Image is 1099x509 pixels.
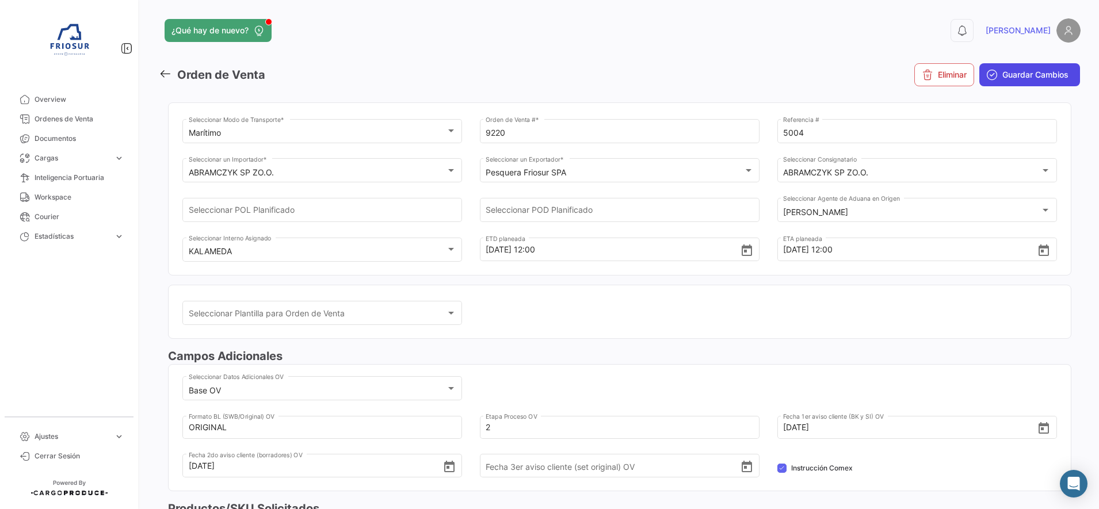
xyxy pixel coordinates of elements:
span: Ordenes de Venta [35,114,124,124]
a: Overview [9,90,129,109]
span: expand_more [114,153,124,163]
mat-select-trigger: KALAMEDA [189,246,232,256]
a: Workspace [9,187,129,207]
span: Guardar Cambios [1002,69,1069,81]
mat-select-trigger: Pesquera Friosur SPA [486,167,566,177]
span: expand_more [114,431,124,442]
button: Open calendar [740,460,754,472]
span: Courier [35,212,124,222]
button: Open calendar [740,243,754,256]
input: Seleccionar una fecha [486,229,739,270]
span: Ajustes [35,431,109,442]
input: Seleccionar una fecha [783,407,1037,447]
a: Inteligencia Portuaria [9,168,129,187]
a: Ordenes de Venta [9,109,129,129]
span: Cargas [35,153,109,163]
span: Cerrar Sesión [35,451,124,461]
img: placeholder-user.png [1056,18,1081,43]
span: Overview [35,94,124,105]
mat-select-trigger: [PERSON_NAME] [783,207,848,217]
span: [PERSON_NAME] [986,25,1051,36]
span: Inteligencia Portuaria [35,173,124,183]
a: Courier [9,207,129,227]
mat-select-trigger: Base OV [189,385,221,395]
button: Open calendar [442,460,456,472]
a: Documentos [9,129,129,148]
input: Seleccionar una fecha [783,229,1037,270]
input: Seleccionar una fecha [189,446,442,486]
h3: Orden de Venta [177,67,265,83]
span: Instrucción Comex [791,463,853,473]
span: Estadísticas [35,231,109,242]
img: 6ea6c92c-e42a-4aa8-800a-31a9cab4b7b0.jpg [40,14,98,71]
button: Eliminar [914,63,974,86]
button: Guardar Cambios [979,63,1080,86]
button: Open calendar [1037,421,1051,434]
h3: Campos Adicionales [168,348,1071,364]
span: expand_more [114,231,124,242]
mat-select-trigger: Marítimo [189,128,221,137]
span: Documentos [35,133,124,144]
div: Abrir Intercom Messenger [1060,470,1087,497]
button: Open calendar [1037,243,1051,256]
span: Workspace [35,192,124,202]
span: ¿Qué hay de nuevo? [171,25,249,36]
mat-select-trigger: ABRAMCZYK SP ZO.O. [189,167,274,177]
button: ¿Qué hay de nuevo? [165,19,272,42]
span: Seleccionar Plantilla para Orden de Venta [189,311,446,320]
mat-select-trigger: ABRAMCZYK SP ZO.O. [783,167,868,177]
